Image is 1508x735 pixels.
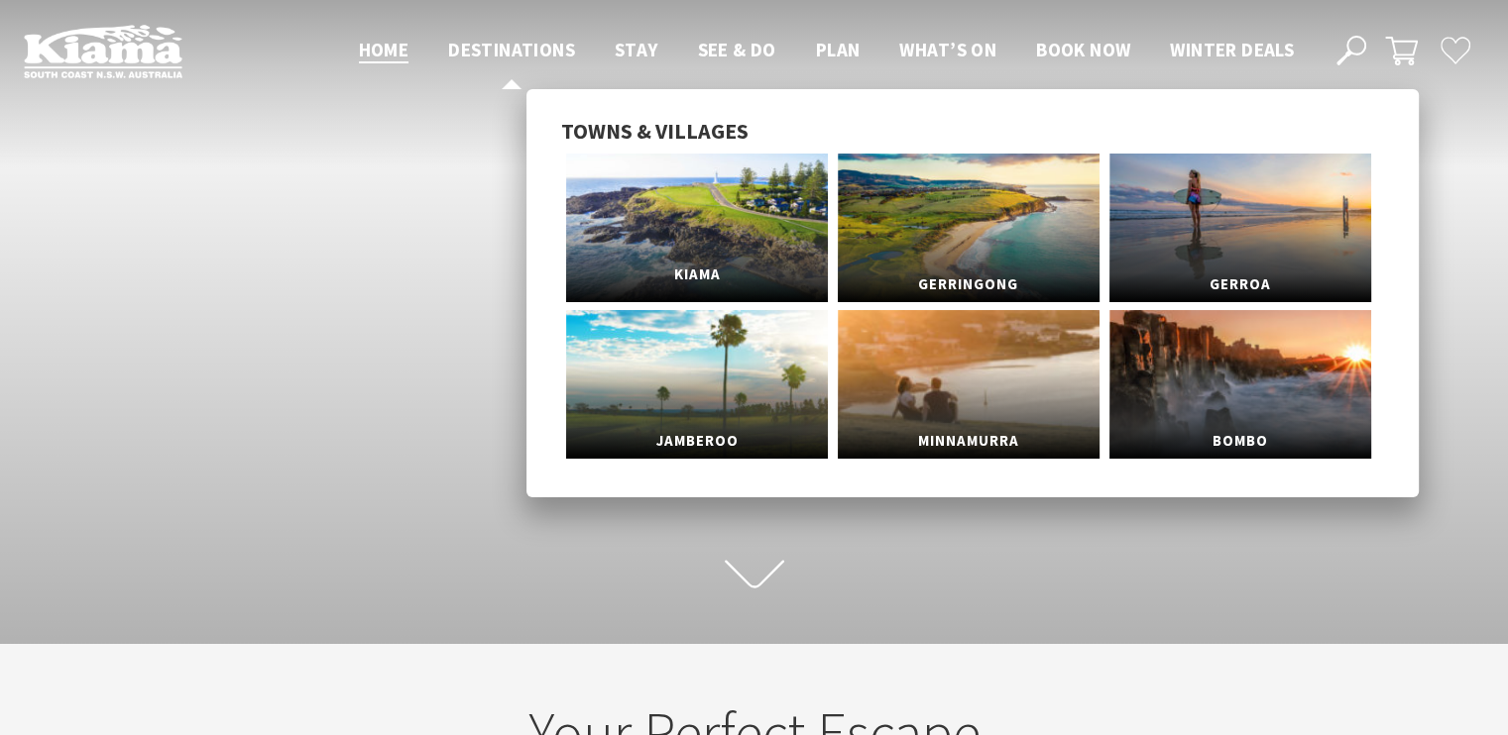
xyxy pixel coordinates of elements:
[1109,423,1371,460] span: Bombo
[339,35,1314,67] nav: Main Menu
[615,38,658,61] span: Stay
[838,266,1100,303] span: Gerringong
[566,257,828,293] span: Kiama
[816,38,861,61] span: Plan
[561,117,749,145] span: Towns & Villages
[698,38,776,61] span: See & Do
[24,24,182,78] img: Kiama Logo
[838,423,1100,460] span: Minnamurra
[1170,38,1294,61] span: Winter Deals
[899,38,996,61] span: What’s On
[359,38,409,61] span: Home
[448,38,575,61] span: Destinations
[1036,38,1130,61] span: Book now
[566,423,828,460] span: Jamberoo
[1109,266,1371,303] span: Gerroa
